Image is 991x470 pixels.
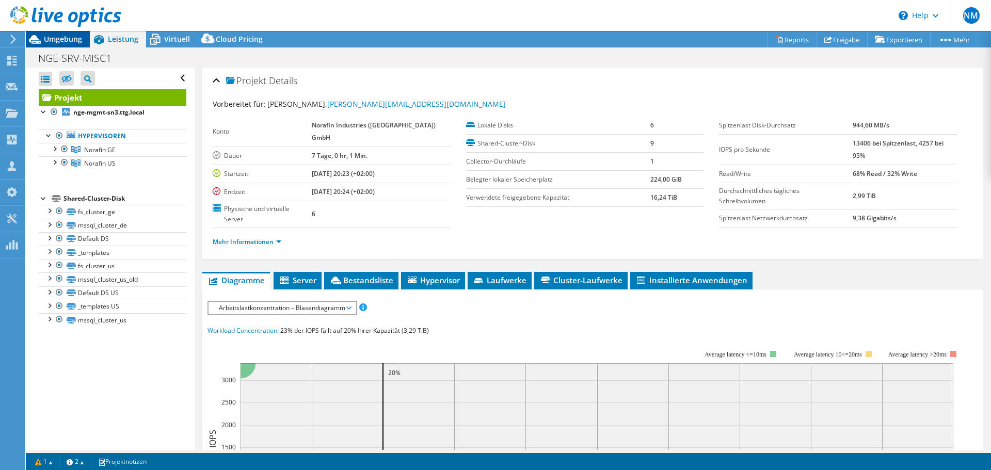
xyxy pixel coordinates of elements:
b: 1 [650,157,654,166]
b: 944,60 MB/s [853,121,889,129]
a: Mehr Informationen [213,237,281,246]
b: 2,99 TiB [853,191,876,200]
a: _templates US [39,300,186,313]
span: Laufwerke [473,275,526,285]
a: [PERSON_NAME][EMAIL_ADDRESS][DOMAIN_NAME] [327,99,506,109]
text: 3000 [221,376,236,384]
label: Verwendete freigegebene Kapazität [466,192,650,203]
a: _templates [39,246,186,259]
label: Dauer [213,151,311,161]
b: 9 [650,139,654,148]
b: 7 Tage, 0 hr, 1 Min. [312,151,367,160]
text: Average latency >20ms [888,351,947,358]
span: Cluster-Laufwerke [539,275,622,285]
a: fs_cluster_us [39,259,186,272]
span: [PERSON_NAME], [267,99,506,109]
h1: NGE-SRV-MISC1 [34,53,127,64]
a: Default DS US [39,286,186,300]
span: Installierte Anwendungen [635,275,747,285]
span: Diagramme [207,275,265,285]
a: Reports [768,31,817,47]
a: 2 [59,455,91,468]
a: Freigabe [817,31,868,47]
label: Konto [213,126,311,137]
a: Projektnotizen [91,455,154,468]
text: 1500 [221,443,236,451]
a: mssql_cluster_us_old [39,272,186,286]
b: Norafin Industries ([GEOGRAPHIC_DATA]) GmbH [312,121,436,142]
a: 1 [28,455,60,468]
a: Norafin US [39,156,186,170]
label: Belegter lokaler Speicherplatz [466,174,650,185]
span: Arbeitslastkonzentration – Blasendiagramm [214,302,350,314]
a: Mehr [930,31,978,47]
a: mssql_cluster_us [39,313,186,327]
b: [DATE] 20:24 (+02:00) [312,187,375,196]
a: fs_cluster_ge [39,205,186,218]
text: 2000 [221,420,236,429]
label: Spitzenlast Disk-Durchsatz [719,120,852,131]
label: Lokale Disks [466,120,650,131]
span: Workload Concentration: [207,326,279,335]
a: nge-mgmt-sn3.ttg.local [39,106,186,119]
span: Server [279,275,316,285]
label: Physische und virtuelle Server [213,204,311,224]
svg: \n [899,11,908,20]
b: 16,24 TiB [650,193,677,202]
a: Exportieren [867,31,931,47]
text: 20% [388,368,401,377]
label: Durchschnittliches tägliches Schreibvolumen [719,186,852,206]
span: Details [269,74,297,87]
label: Vorbereitet für: [213,99,266,109]
span: Virtuell [164,34,190,44]
a: Projekt [39,89,186,106]
span: Hypervisor [406,275,460,285]
a: mssql_cluster_de [39,219,186,232]
span: Projekt [226,76,266,86]
div: Shared-Cluster-Disk [63,192,186,205]
text: IOPS [207,430,218,448]
b: nge-mgmt-sn3.ttg.local [73,108,145,117]
span: Umgebung [44,34,82,44]
span: Norafin GE [84,145,116,154]
span: 23% der IOPS fällt auf 20% Ihrer Kapazität (3,29 TiB) [280,326,429,335]
span: Leistung [108,34,138,44]
label: Shared-Cluster-Disk [466,138,650,149]
tspan: Average latency <=10ms [705,351,766,358]
label: Read/Write [719,169,852,179]
b: 68% Read / 32% Write [853,169,917,178]
b: [DATE] 20:23 (+02:00) [312,169,375,178]
label: IOPS pro Sekunde [719,144,852,155]
b: 9,38 Gigabits/s [853,214,897,222]
a: Norafin GE [39,143,186,156]
a: Hypervisoren [39,129,186,143]
b: 224,00 GiB [650,175,682,184]
label: Endzeit [213,187,311,197]
b: 6 [650,121,654,129]
label: Startzeit [213,169,311,179]
span: Norafin US [84,159,116,168]
label: Collector-Durchläufe [466,156,650,167]
a: Default DS [39,232,186,246]
span: Cloud Pricing [216,34,263,44]
tspan: Average latency 10<=20ms [794,351,862,358]
span: NM [963,7,980,24]
label: Spitzenlast Netzwerkdurchsatz [719,213,852,223]
b: 13406 bei Spitzenlast, 4257 bei 95% [853,139,944,160]
span: Bestandsliste [329,275,393,285]
b: 6 [312,209,315,218]
text: 2500 [221,398,236,407]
